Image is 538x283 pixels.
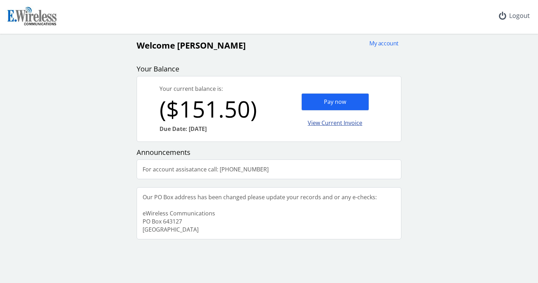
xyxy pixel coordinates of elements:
[137,160,274,179] div: For account assisatance call: [PHONE_NUMBER]
[159,125,269,133] div: Due Date: [DATE]
[137,147,190,157] span: Announcements
[301,115,369,131] div: View Current Invoice
[137,188,382,239] div: Our PO Box address has been changed please update your records and or any e-checks: eWireless Com...
[137,39,175,51] span: Welcome
[177,39,246,51] span: [PERSON_NAME]
[137,64,179,74] span: Your Balance
[159,85,269,93] div: Your current balance is:
[301,93,369,111] div: Pay now
[365,39,399,48] div: My account
[159,93,269,125] div: ($151.50)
